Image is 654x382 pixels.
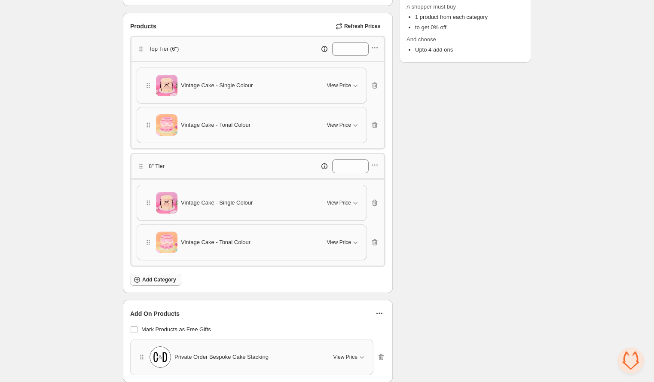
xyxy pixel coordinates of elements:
[322,79,365,92] button: View Price
[322,118,365,132] button: View Price
[327,199,351,206] span: View Price
[142,276,176,283] span: Add Category
[130,22,156,31] span: Products
[406,35,524,44] span: And choose
[344,23,380,30] span: Refresh Prices
[130,309,180,318] span: Add On Products
[156,232,177,253] img: Vintage Cake - Tonal Colour
[415,46,524,54] li: Upto 4 add ons
[327,239,351,246] span: View Price
[174,353,269,361] span: Private Order Bespoke Cake Stacking
[333,354,358,361] span: View Price
[149,45,179,53] p: Top Tier (6")
[181,199,253,207] span: Vintage Cake - Single Colour
[328,350,371,364] button: View Price
[327,82,351,89] span: View Price
[618,348,644,373] a: Open chat
[130,274,181,286] button: Add Category
[149,162,165,171] p: 8" Tier
[415,13,524,21] li: 1 product from each category
[181,121,251,129] span: Vintage Cake - Tonal Colour
[181,238,251,247] span: Vintage Cake - Tonal Colour
[322,196,365,210] button: View Price
[156,114,177,136] img: Vintage Cake - Tonal Colour
[406,3,524,11] span: A shopper must buy
[156,75,177,96] img: Vintage Cake - Single Colour
[141,326,211,333] span: Mark Products as Free Gifts
[327,122,351,128] span: View Price
[415,23,524,32] li: to get 0% off
[150,346,171,368] img: Private Order Bespoke Cake Stacking
[332,20,385,32] button: Refresh Prices
[322,235,365,249] button: View Price
[181,81,253,90] span: Vintage Cake - Single Colour
[156,192,177,214] img: Vintage Cake - Single Colour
